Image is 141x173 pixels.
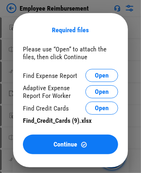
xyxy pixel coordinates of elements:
[81,141,87,148] img: Continue
[23,104,69,112] div: Find Credit Cards
[23,45,118,61] div: Please use “Open” to attach the files, then click Continue
[23,117,118,124] div: Find_Credit_Cards (9).xlsx
[23,26,118,34] div: Required files
[95,89,109,95] span: Open
[85,69,118,82] button: Open
[95,105,109,111] span: Open
[85,102,118,115] button: Open
[85,85,118,98] button: Open
[23,72,77,80] div: Find Expense Report
[95,72,109,79] span: Open
[23,135,118,154] button: ContinueContinue
[23,84,85,100] div: Adaptive Expense Report For Worker
[54,141,77,148] span: Continue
